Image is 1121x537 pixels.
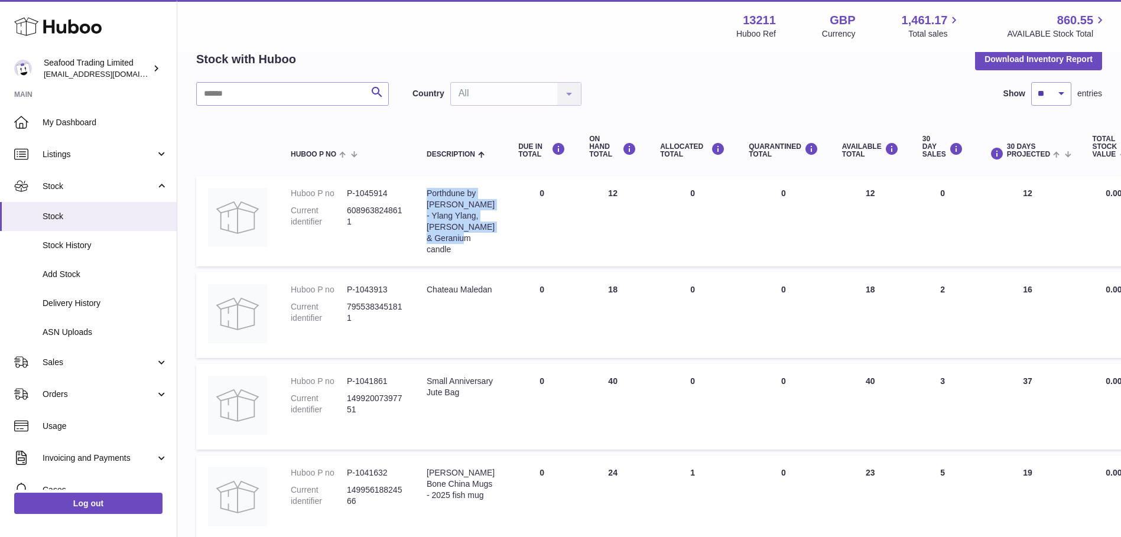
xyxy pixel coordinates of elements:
[347,205,403,227] dd: 6089638248611
[43,269,168,280] span: Add Stock
[589,135,636,159] div: ON HAND Total
[291,151,336,158] span: Huboo P no
[781,188,786,198] span: 0
[14,60,32,77] img: online@rickstein.com
[291,284,347,295] dt: Huboo P no
[427,467,495,501] div: [PERSON_NAME] Bone China Mugs - 2025 fish mug
[347,484,403,507] dd: 14995618824566
[427,284,495,295] div: Chateau Maledan
[43,149,155,160] span: Listings
[196,51,296,67] h2: Stock with Huboo
[1003,88,1025,99] label: Show
[830,364,911,450] td: 40
[842,142,899,158] div: AVAILABLE Total
[648,176,737,266] td: 0
[911,272,975,358] td: 2
[1077,88,1102,99] span: entries
[902,12,961,40] a: 1,461.17 Total sales
[648,272,737,358] td: 0
[43,357,155,368] span: Sales
[291,467,347,479] dt: Huboo P no
[830,12,855,28] strong: GBP
[43,117,168,128] span: My Dashboard
[830,272,911,358] td: 18
[44,69,174,79] span: [EMAIL_ADDRESS][DOMAIN_NAME]
[577,176,648,266] td: 12
[736,28,776,40] div: Huboo Ref
[908,28,961,40] span: Total sales
[518,142,566,158] div: DUE IN TOTAL
[412,88,444,99] label: Country
[43,298,168,309] span: Delivery History
[975,272,1081,358] td: 16
[975,48,1102,70] button: Download Inventory Report
[1092,135,1117,159] span: Total stock value
[506,176,577,266] td: 0
[43,389,155,400] span: Orders
[347,393,403,415] dd: 14992007397751
[506,364,577,450] td: 0
[43,453,155,464] span: Invoicing and Payments
[1007,28,1107,40] span: AVAILABLE Stock Total
[975,176,1081,266] td: 12
[822,28,856,40] div: Currency
[781,376,786,386] span: 0
[208,284,267,343] img: product image
[291,301,347,324] dt: Current identifier
[781,285,786,294] span: 0
[291,205,347,227] dt: Current identifier
[1057,12,1093,28] span: 860.55
[208,376,267,435] img: product image
[291,484,347,507] dt: Current identifier
[347,284,403,295] dd: P-1043913
[911,176,975,266] td: 0
[749,142,818,158] div: QUARANTINED Total
[208,467,267,526] img: product image
[1007,12,1107,40] a: 860.55 AVAILABLE Stock Total
[43,421,168,432] span: Usage
[347,467,403,479] dd: P-1041632
[577,272,648,358] td: 18
[427,376,495,398] div: Small Anniversary Jute Bag
[208,188,267,247] img: product image
[427,188,495,255] div: Porthdune by [PERSON_NAME] - Ylang Ylang, [PERSON_NAME] & Geranium candle
[648,364,737,450] td: 0
[43,327,168,338] span: ASN Uploads
[43,240,168,251] span: Stock History
[1007,143,1050,158] span: 30 DAYS PROJECTED
[902,12,948,28] span: 1,461.17
[911,364,975,450] td: 3
[43,484,168,496] span: Cases
[427,151,475,158] span: Description
[347,301,403,324] dd: 7955383451811
[291,188,347,199] dt: Huboo P no
[44,57,150,80] div: Seafood Trading Limited
[830,176,911,266] td: 12
[291,393,347,415] dt: Current identifier
[347,376,403,387] dd: P-1041861
[922,135,963,159] div: 30 DAY SALES
[14,493,163,514] a: Log out
[577,364,648,450] td: 40
[291,376,347,387] dt: Huboo P no
[43,181,155,192] span: Stock
[975,364,1081,450] td: 37
[660,142,725,158] div: ALLOCATED Total
[347,188,403,199] dd: P-1045914
[781,468,786,477] span: 0
[743,12,776,28] strong: 13211
[506,272,577,358] td: 0
[43,211,168,222] span: Stock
